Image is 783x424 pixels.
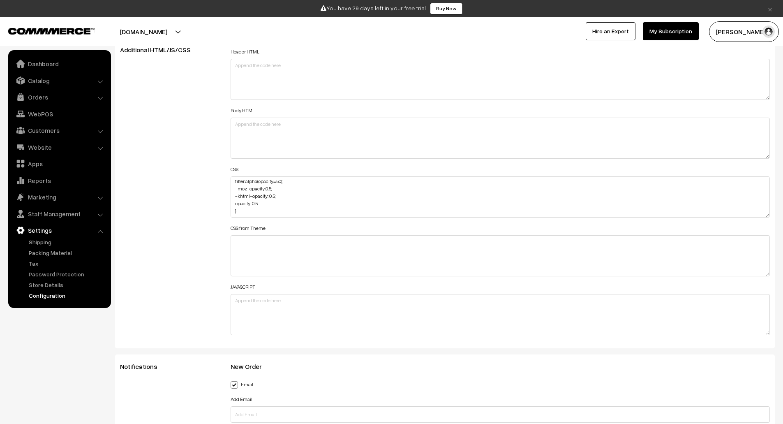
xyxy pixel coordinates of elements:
[10,223,108,238] a: Settings
[231,225,266,232] label: CSS from Theme
[10,206,108,221] a: Staff Management
[27,238,108,246] a: Shipping
[231,396,252,403] label: Add Email
[430,3,463,14] a: Buy Now
[231,107,255,114] label: Body HTML
[120,46,201,54] span: Additional HTML/JS/CSS
[10,73,108,88] a: Catalog
[643,22,699,40] a: My Subscription
[10,90,108,104] a: Orders
[27,248,108,257] a: Packing Material
[27,270,108,278] a: Password Protection
[120,362,167,371] span: Notifications
[27,259,108,268] a: Tax
[231,48,259,56] label: Header HTML
[10,56,108,71] a: Dashboard
[27,291,108,300] a: Configuration
[10,173,108,188] a: Reports
[586,22,635,40] a: Hire an Expert
[709,21,779,42] button: [PERSON_NAME]
[3,3,780,14] div: You have 29 days left in your free trial
[762,25,775,38] img: user
[8,28,95,34] img: COMMMERCE
[765,4,776,14] a: ×
[10,123,108,138] a: Customers
[91,21,196,42] button: [DOMAIN_NAME]
[10,156,108,171] a: Apps
[231,406,770,423] input: Add Email
[231,176,770,218] textarea: header { opacity: 1; background: #000; filter:alpha(opacity=50); -moz-opacity:0.5; -khtml-opacity...
[10,140,108,155] a: Website
[10,107,108,121] a: WebPOS
[231,166,238,173] label: CSS
[10,190,108,204] a: Marketing
[8,25,80,35] a: COMMMERCE
[27,280,108,289] a: Store Details
[231,362,272,371] span: New Order
[231,283,255,291] label: JAVASCRIPT
[231,380,253,388] label: Email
